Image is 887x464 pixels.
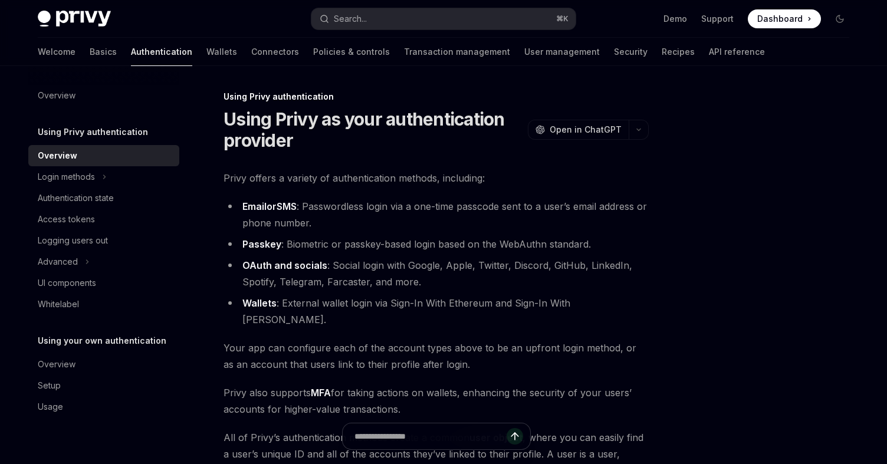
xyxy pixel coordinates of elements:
div: Overview [38,88,75,103]
a: OAuth and socials [242,259,327,272]
li: : Passwordless login via a one-time passcode sent to a user’s email address or phone number. [224,198,649,231]
div: Usage [38,400,63,414]
a: Recipes [662,38,695,66]
img: dark logo [38,11,111,27]
button: Advanced [28,251,179,272]
a: Demo [663,13,687,25]
div: Advanced [38,255,78,269]
div: Setup [38,379,61,393]
span: Open in ChatGPT [550,124,622,136]
div: Search... [334,12,367,26]
a: MFA [311,387,331,399]
a: Usage [28,396,179,417]
button: Send message [507,428,523,445]
a: Welcome [38,38,75,66]
div: Login methods [38,170,95,184]
button: Open in ChatGPT [528,120,629,140]
a: Wallets [206,38,237,66]
li: : Biometric or passkey-based login based on the WebAuthn standard. [224,236,649,252]
strong: or [242,200,297,213]
span: Your app can configure each of the account types above to be an upfront login method, or as an ac... [224,340,649,373]
a: Overview [28,85,179,106]
a: Logging users out [28,230,179,251]
div: Overview [38,149,77,163]
input: Ask a question... [354,423,507,449]
div: Whitelabel [38,297,79,311]
span: Dashboard [757,13,803,25]
li: : External wallet login via Sign-In With Ethereum and Sign-In With [PERSON_NAME]. [224,295,649,328]
a: Wallets [242,297,277,310]
a: Policies & controls [313,38,390,66]
span: Privy offers a variety of authentication methods, including: [224,170,649,186]
div: Authentication state [38,191,114,205]
a: Setup [28,375,179,396]
a: Email [242,200,267,213]
a: Dashboard [748,9,821,28]
h5: Using your own authentication [38,334,166,348]
a: Security [614,38,648,66]
button: Search...⌘K [311,8,576,29]
a: Support [701,13,734,25]
button: Login methods [28,166,179,187]
a: Overview [28,354,179,375]
h5: Using Privy authentication [38,125,148,139]
a: Access tokens [28,209,179,230]
a: Connectors [251,38,299,66]
div: Using Privy authentication [224,91,649,103]
a: Passkey [242,238,281,251]
a: Transaction management [404,38,510,66]
div: Access tokens [38,212,95,226]
h1: Using Privy as your authentication provider [224,108,523,151]
span: Privy also supports for taking actions on wallets, enhancing the security of your users’ accounts... [224,384,649,417]
a: Authentication state [28,187,179,209]
button: Toggle dark mode [830,9,849,28]
a: Overview [28,145,179,166]
a: Whitelabel [28,294,179,315]
li: : Social login with Google, Apple, Twitter, Discord, GitHub, LinkedIn, Spotify, Telegram, Farcast... [224,257,649,290]
div: Overview [38,357,75,371]
a: SMS [277,200,297,213]
a: UI components [28,272,179,294]
a: API reference [709,38,765,66]
div: Logging users out [38,233,108,248]
span: ⌘ K [556,14,569,24]
div: UI components [38,276,96,290]
a: Authentication [131,38,192,66]
a: User management [524,38,600,66]
a: Basics [90,38,117,66]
